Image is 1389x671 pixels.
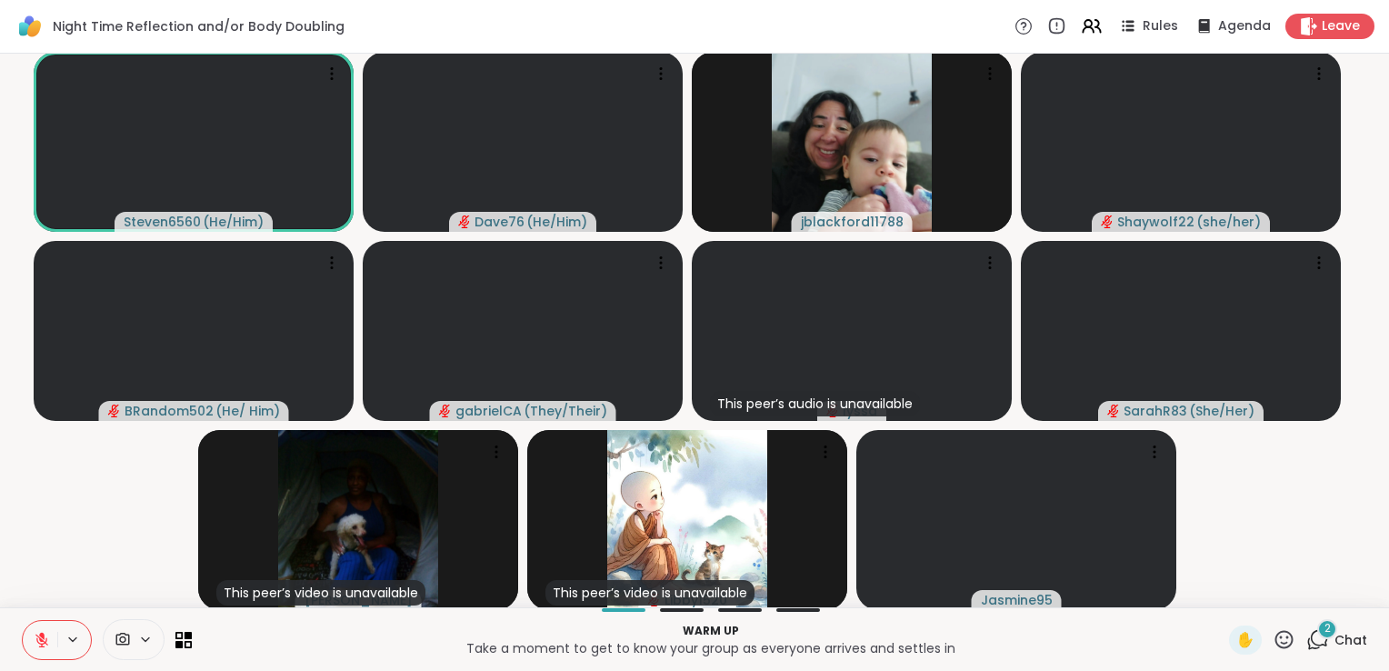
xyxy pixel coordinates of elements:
[1334,631,1367,649] span: Chat
[801,213,904,231] span: jblackford11788
[1124,402,1187,420] span: SarahR83
[607,430,767,610] img: Libby1520
[455,402,522,420] span: gabrielCA
[1196,213,1261,231] span: ( she/her )
[439,405,452,417] span: audio-muted
[458,215,471,228] span: audio-muted
[1236,629,1254,651] span: ✋
[125,402,214,420] span: BRandom502
[1322,17,1360,35] span: Leave
[203,213,264,231] span: ( He/Him )
[278,430,438,610] img: Sandra_D
[710,391,920,416] div: This peer’s audio is unavailable
[124,213,201,231] span: Steven6560
[1324,621,1331,636] span: 2
[545,580,754,606] div: This peer’s video is unavailable
[1117,213,1194,231] span: Shaywolf22
[1189,402,1254,420] span: ( She/Her )
[1101,215,1114,228] span: audio-muted
[215,402,280,420] span: ( He/ Him )
[475,213,525,231] span: Dave76
[1218,17,1271,35] span: Agenda
[981,591,1053,609] span: Jasmine95
[1107,405,1120,417] span: audio-muted
[53,17,345,35] span: Night Time Reflection and/or Body Doubling
[1143,17,1178,35] span: Rules
[203,639,1218,657] p: Take a moment to get to know your group as everyone arrives and settles in
[108,405,121,417] span: audio-muted
[216,580,425,606] div: This peer’s video is unavailable
[772,52,932,232] img: jblackford11788
[526,213,587,231] span: ( He/Him )
[15,11,45,42] img: ShareWell Logomark
[203,623,1218,639] p: Warm up
[524,402,607,420] span: ( They/Their )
